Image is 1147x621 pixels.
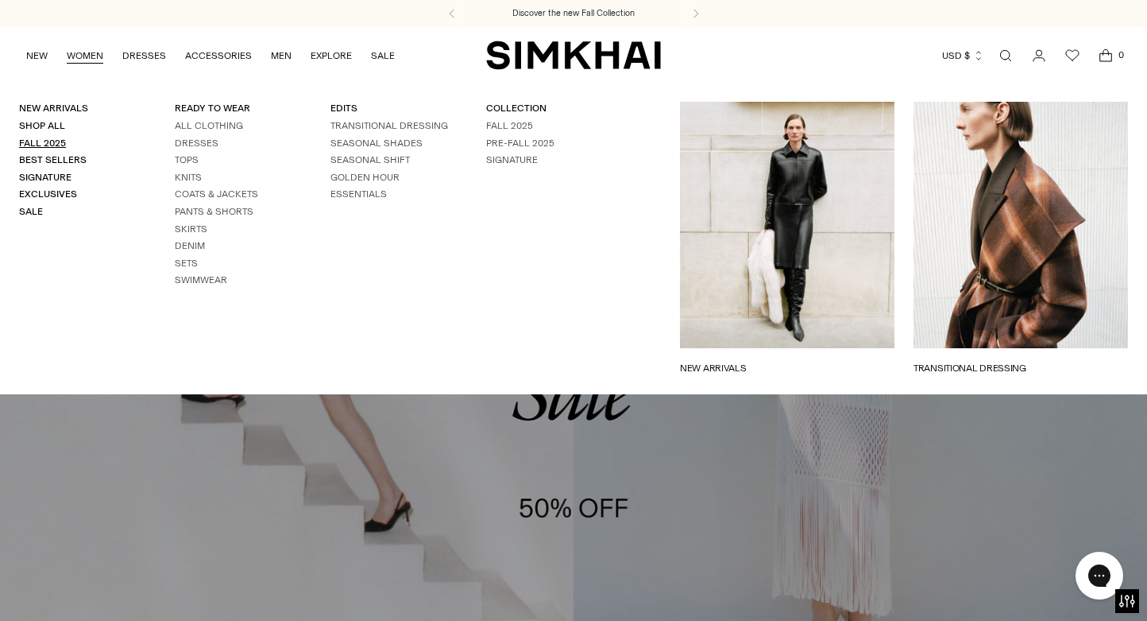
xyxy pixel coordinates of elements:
[26,38,48,73] a: NEW
[990,40,1021,72] a: Open search modal
[371,38,395,73] a: SALE
[512,7,635,20] a: Discover the new Fall Collection
[1090,40,1122,72] a: Open cart modal
[185,38,252,73] a: ACCESSORIES
[1023,40,1055,72] a: Go to the account page
[1068,546,1131,605] iframe: Gorgias live chat messenger
[1114,48,1128,62] span: 0
[486,40,661,71] a: SIMKHAI
[122,38,166,73] a: DRESSES
[271,38,292,73] a: MEN
[1056,40,1088,72] a: Wishlist
[942,38,984,73] button: USD $
[67,38,103,73] a: WOMEN
[311,38,352,73] a: EXPLORE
